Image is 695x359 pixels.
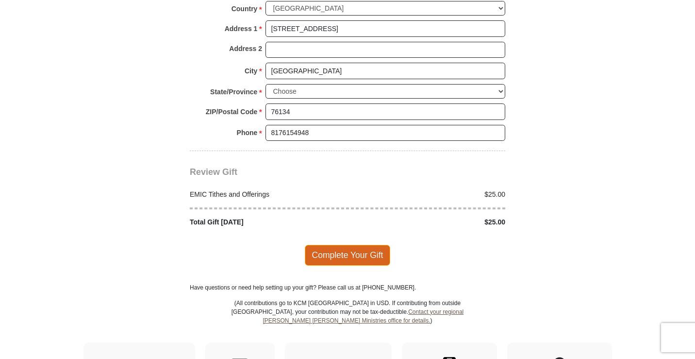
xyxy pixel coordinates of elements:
div: $25.00 [347,217,511,227]
a: Contact your regional [PERSON_NAME] [PERSON_NAME] Ministries office for details. [263,308,463,324]
strong: City [245,64,257,78]
strong: Country [232,2,258,16]
strong: Phone [237,126,258,139]
span: Review Gift [190,167,237,177]
span: Complete Your Gift [305,245,391,265]
div: EMIC Tithes and Offerings [185,189,348,200]
strong: ZIP/Postal Code [206,105,258,119]
div: Total Gift [DATE] [185,217,348,227]
strong: State/Province [210,85,257,99]
p: (All contributions go to KCM [GEOGRAPHIC_DATA] in USD. If contributing from outside [GEOGRAPHIC_D... [231,299,464,342]
strong: Address 2 [229,42,262,55]
strong: Address 1 [225,22,258,35]
div: $25.00 [347,189,511,200]
p: Have questions or need help setting up your gift? Please call us at [PHONE_NUMBER]. [190,283,505,292]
